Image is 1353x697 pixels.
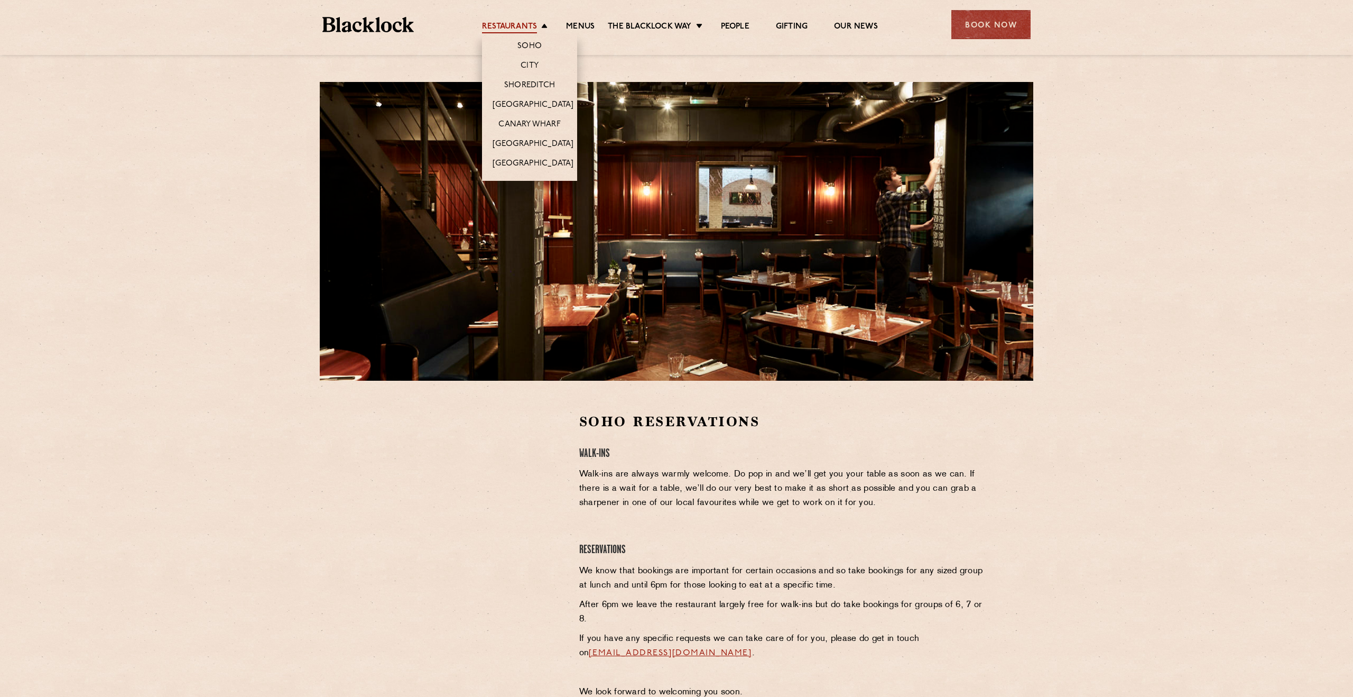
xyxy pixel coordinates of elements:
[493,100,573,112] a: [GEOGRAPHIC_DATA]
[407,412,525,572] iframe: OpenTable make booking widget
[579,543,985,557] h4: Reservations
[566,22,595,33] a: Menus
[579,632,985,661] p: If you have any specific requests we can take care of for you, please do get in touch on .
[834,22,878,33] a: Our News
[776,22,808,33] a: Gifting
[721,22,749,33] a: People
[521,61,539,72] a: City
[322,17,414,32] img: BL_Textured_Logo-footer-cropped.svg
[493,139,573,151] a: [GEOGRAPHIC_DATA]
[579,447,985,461] h4: Walk-Ins
[951,10,1031,39] div: Book Now
[579,564,985,593] p: We know that bookings are important for certain occasions and so take bookings for any sized grou...
[482,22,537,33] a: Restaurants
[589,649,752,657] a: [EMAIL_ADDRESS][DOMAIN_NAME]
[517,41,542,53] a: Soho
[493,159,573,170] a: [GEOGRAPHIC_DATA]
[608,22,691,33] a: The Blacklock Way
[504,80,555,92] a: Shoreditch
[498,120,560,131] a: Canary Wharf
[579,598,985,627] p: After 6pm we leave the restaurant largely free for walk-ins but do take bookings for groups of 6,...
[579,412,985,431] h2: Soho Reservations
[579,467,985,510] p: Walk-ins are always warmly welcome. Do pop in and we’ll get you your table as soon as we can. If ...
